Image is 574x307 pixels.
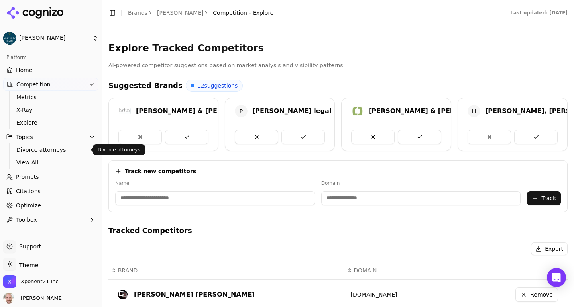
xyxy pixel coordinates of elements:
[515,287,558,302] button: Remove
[527,191,561,205] button: Track
[3,78,98,91] button: Competition
[115,180,315,186] label: Name
[16,80,51,88] span: Competition
[16,216,37,224] span: Toolbox
[16,119,86,127] span: Explore
[3,64,98,76] a: Home
[3,213,98,226] button: Toolbox
[16,242,41,250] span: Support
[369,106,497,116] div: [PERSON_NAME] & [PERSON_NAME]
[18,295,64,302] span: [PERSON_NAME]
[108,225,568,236] h4: Tracked Competitors
[235,105,248,117] span: P
[128,9,273,17] nav: breadcrumb
[16,262,38,268] span: Theme
[16,187,41,195] span: Citations
[136,106,265,116] div: [PERSON_NAME] & [PERSON_NAME]
[351,105,364,117] img: cordell & cordell
[157,9,203,17] a: [PERSON_NAME]
[16,158,86,166] span: View All
[321,180,521,186] label: Domain
[13,92,89,103] a: Metrics
[13,104,89,115] a: X-Ray
[108,80,183,91] h4: Suggested Brands
[19,35,89,42] span: [PERSON_NAME]
[3,293,14,304] img: Will Melton
[3,275,59,288] button: Open organization switcher
[468,105,480,117] span: H
[3,32,16,45] img: McKinley Irvin
[3,185,98,197] a: Citations
[125,167,196,175] h4: Track new competitors
[16,66,32,74] span: Home
[13,144,89,155] a: Divorce attorneys
[531,242,568,255] button: Export
[16,106,86,114] span: X-Ray
[252,106,355,116] div: [PERSON_NAME] legal group
[3,170,98,183] a: Prompts
[213,9,273,17] span: Competition - Explore
[348,266,440,274] div: ↕DOMAIN
[16,133,33,141] span: Topics
[134,290,255,299] div: [PERSON_NAME] [PERSON_NAME]
[3,275,16,288] img: Xponent21 Inc
[547,268,566,287] div: Open Intercom Messenger
[108,42,568,55] h3: Explore Tracked Competitors
[3,199,98,212] a: Optimize
[3,131,98,143] button: Topics
[197,82,238,90] span: 12 suggestions
[118,266,138,274] span: BRAND
[354,266,377,274] span: DOMAIN
[112,266,341,274] div: ↕BRAND
[344,262,444,280] th: DOMAIN
[118,290,128,299] img: Goldberg Jones
[98,147,140,153] p: Divorce attorneys
[118,105,131,117] img: heslin rothenberg farley & mesiti
[21,278,59,285] span: Xponent21 Inc
[3,293,64,304] button: Open user button
[16,146,86,154] span: Divorce attorneys
[16,93,86,101] span: Metrics
[510,10,568,16] div: Last updated: [DATE]
[108,61,568,70] p: AI-powered competitor suggestions based on market analysis and visibility patterns
[128,10,147,16] a: Brands
[16,201,41,209] span: Optimize
[16,173,39,181] span: Prompts
[13,117,89,128] a: Explore
[108,262,344,280] th: BRAND
[3,51,98,64] div: Platform
[351,291,397,298] a: [DOMAIN_NAME]
[13,157,89,168] a: View All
